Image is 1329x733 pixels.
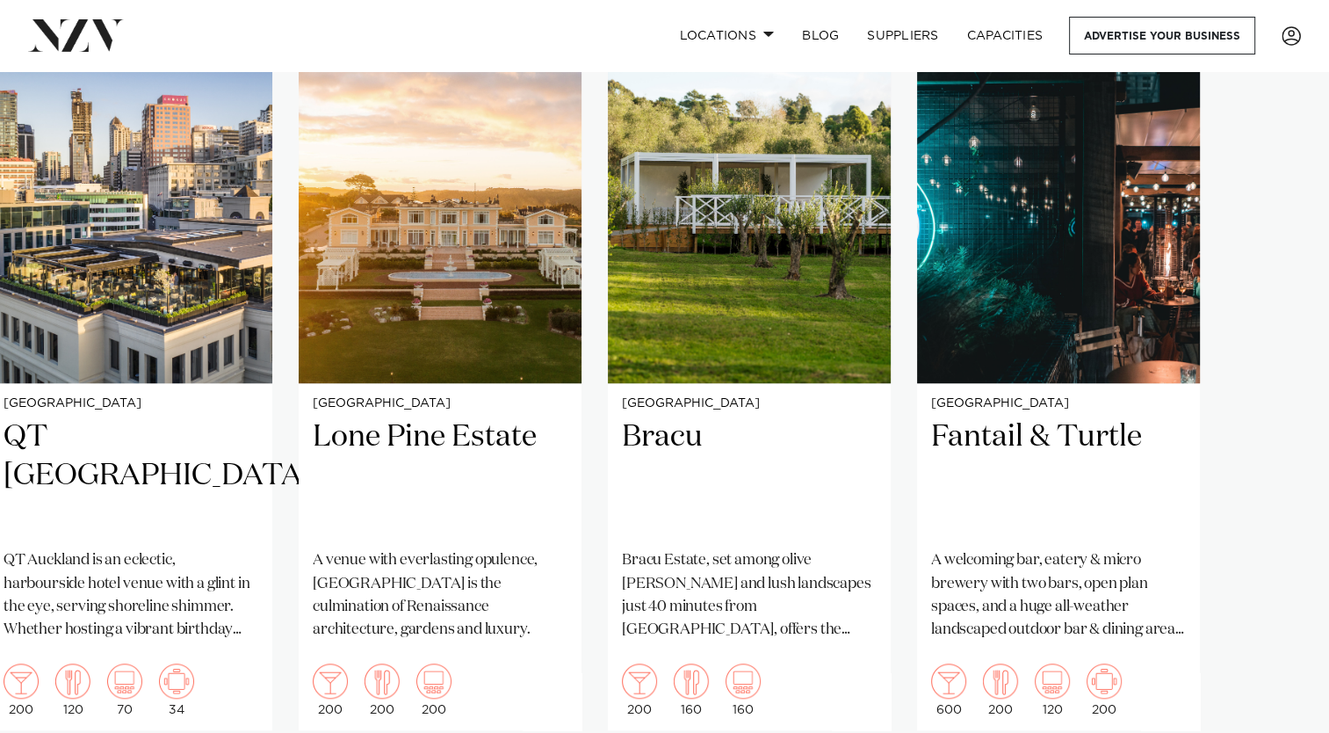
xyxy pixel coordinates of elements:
a: Advertise your business [1069,17,1255,54]
img: theatre.png [726,664,761,699]
a: [GEOGRAPHIC_DATA] Lone Pine Estate A venue with everlasting opulence, [GEOGRAPHIC_DATA] is the cu... [299,4,581,730]
img: theatre.png [107,664,142,699]
p: A welcoming bar, eatery & micro brewery with two bars, open plan spaces, and a huge all-weather l... [931,549,1186,642]
div: 160 [674,664,709,716]
img: meeting.png [1087,664,1122,699]
a: BLOG [788,17,853,54]
p: A venue with everlasting opulence, [GEOGRAPHIC_DATA] is the culmination of Renaissance architectu... [313,549,567,642]
div: 34 [159,664,194,716]
img: dining.png [983,664,1018,699]
small: [GEOGRAPHIC_DATA] [622,397,877,410]
div: 200 [313,664,348,716]
div: 70 [107,664,142,716]
a: [GEOGRAPHIC_DATA] Bracu Bracu Estate, set among olive [PERSON_NAME] and lush landscapes just 40 m... [608,4,891,730]
small: [GEOGRAPHIC_DATA] [313,397,567,410]
img: meeting.png [159,664,194,699]
div: 200 [622,664,657,716]
div: 600 [931,664,966,716]
img: dining.png [365,664,400,699]
h2: Bracu [622,417,877,536]
swiper-slide: 5 / 7 [299,4,581,730]
div: 200 [1087,664,1122,716]
a: [GEOGRAPHIC_DATA] Fantail & Turtle A welcoming bar, eatery & micro brewery with two bars, open pl... [917,4,1200,730]
div: 200 [365,664,400,716]
small: [GEOGRAPHIC_DATA] [4,397,258,410]
div: 120 [55,664,90,716]
p: Bracu Estate, set among olive [PERSON_NAME] and lush landscapes just 40 minutes from [GEOGRAPHIC_... [622,549,877,642]
p: QT Auckland is an eclectic, harbourside hotel venue with a glint in the eye, serving shoreline sh... [4,549,258,642]
img: nzv-logo.png [28,19,124,51]
div: 160 [726,664,761,716]
div: 200 [4,664,39,716]
h2: Lone Pine Estate [313,417,567,536]
a: SUPPLIERS [853,17,952,54]
img: dining.png [55,664,90,699]
img: theatre.png [416,664,451,699]
swiper-slide: 6 / 7 [608,4,891,730]
h2: Fantail & Turtle [931,417,1186,536]
div: 200 [983,664,1018,716]
div: 200 [416,664,451,716]
a: Locations [665,17,788,54]
img: dining.png [674,664,709,699]
img: cocktail.png [4,664,39,699]
a: Capacities [953,17,1058,54]
div: 120 [1035,664,1070,716]
img: cocktail.png [622,664,657,699]
swiper-slide: 7 / 7 [917,4,1200,730]
img: cocktail.png [313,664,348,699]
small: [GEOGRAPHIC_DATA] [931,397,1186,410]
h2: QT [GEOGRAPHIC_DATA] [4,417,258,536]
img: theatre.png [1035,664,1070,699]
img: cocktail.png [931,664,966,699]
